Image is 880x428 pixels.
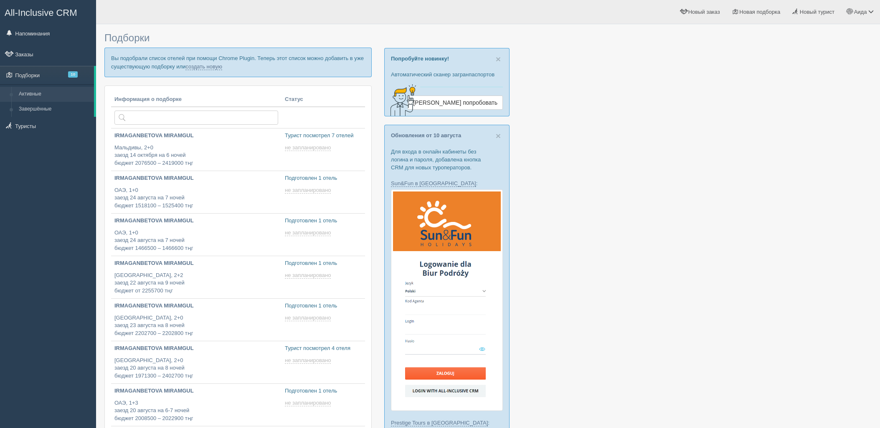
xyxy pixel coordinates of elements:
p: Для входа в онлайн кабинеты без логина и пароля, добавлена кнопка CRM для новых туроператоров. [391,148,503,171]
span: All-Inclusive CRM [5,8,77,18]
p: Мальдивы, 2+0 заезд 14 октября на 6 ночей бюджет 2076500 – 2419000 тңг [114,144,278,167]
a: не запланировано [285,315,332,321]
a: Prestige Tours в [GEOGRAPHIC_DATA] [391,420,488,426]
p: Подготовлен 1 отель [285,259,362,267]
a: создать новую [185,63,222,70]
th: Статус [281,92,365,107]
p: Автоматический сканер загранпаспортов [391,70,503,78]
input: Поиск по стране или туристу [114,111,278,125]
a: не запланировано [285,229,332,236]
a: не запланировано [285,187,332,194]
th: Информация о подборке [111,92,281,107]
p: ОАЭ, 1+3 заезд 20 августа на 6-7 ночей бюджет 2008500 – 2022900 тңг [114,399,278,423]
button: Close [496,55,501,63]
p: IRMAGANBETOVA MIRAMGUL [114,302,278,310]
p: IRMAGANBETOVA MIRAMGUL [114,387,278,395]
a: [PERSON_NAME] попробовать [408,96,503,110]
span: Аида [854,9,867,15]
a: не запланировано [285,144,332,151]
span: Новая подборка [739,9,780,15]
p: IRMAGANBETOVA MIRAMGUL [114,174,278,182]
span: 10 [68,71,78,78]
a: не запланировано [285,357,332,364]
a: All-Inclusive CRM [0,0,96,23]
a: не запланировано [285,272,332,279]
p: Подготовлен 1 отель [285,174,362,182]
span: × [496,54,501,64]
p: [GEOGRAPHIC_DATA], 2+0 заезд 23 августа на 8 ночей бюджет 2202700 – 2202800 тңг [114,314,278,337]
a: IRMAGANBETOVA MIRAMGUL ОАЭ, 1+0заезд 24 августа на 7 ночейбюджет 1518100 – 1525400 тңг [111,171,281,213]
p: [GEOGRAPHIC_DATA], 2+2 заезд 22 августа на 9 ночей бюджет от 2255700 тңг [114,272,278,295]
span: Подборки [104,32,150,43]
p: ОАЭ, 1+0 заезд 24 августа на 7 ночей бюджет 1518100 – 1525400 тңг [114,186,278,210]
p: Подготовлен 1 отель [285,302,362,310]
a: IRMAGANBETOVA MIRAMGUL [GEOGRAPHIC_DATA], 2+2заезд 22 августа на 9 ночейбюджет от 2255700 тңг [111,256,281,298]
span: не запланировано [285,357,331,364]
span: не запланировано [285,187,331,194]
p: IRMAGANBETOVA MIRAMGUL [114,217,278,225]
p: Подготовлен 1 отель [285,387,362,395]
a: Обновления от 10 августа [391,132,461,138]
a: IRMAGANBETOVA MIRAMGUL Мальдивы, 2+0заезд 14 октября на 6 ночейбюджет 2076500 – 2419000 тңг [111,128,281,171]
span: не запланировано [285,272,331,279]
span: не запланировано [285,229,331,236]
a: IRMAGANBETOVA MIRAMGUL ОАЭ, 1+0заезд 24 августа на 7 ночейбюджет 1466500 – 1466600 тңг [111,214,281,256]
span: × [496,131,501,141]
a: IRMAGANBETOVA MIRAMGUL ОАЭ, 1+3заезд 20 августа на 6-7 ночейбюджет 2008500 – 2022900 тңг [111,384,281,426]
a: IRMAGANBETOVA MIRAMGUL [GEOGRAPHIC_DATA], 2+0заезд 20 августа на 8 ночейбюджет 1971300 – 2402700 тңг [111,341,281,383]
a: IRMAGANBETOVA MIRAMGUL [GEOGRAPHIC_DATA], 2+0заезд 23 августа на 8 ночейбюджет 2202700 – 2202800 тңг [111,299,281,341]
span: Новый турист [800,9,834,15]
p: Вы подобрали список отелей при помощи Chrome Plugin. Теперь этот список можно добавить в уже суще... [104,48,372,77]
a: не запланировано [285,400,332,406]
span: не запланировано [285,144,331,151]
img: creative-idea-2907357.png [385,83,418,117]
p: [GEOGRAPHIC_DATA], 2+0 заезд 20 августа на 8 ночей бюджет 1971300 – 2402700 тңг [114,357,278,380]
span: не запланировано [285,315,331,321]
p: ОАЭ, 1+0 заезд 24 августа на 7 ночей бюджет 1466500 – 1466600 тңг [114,229,278,252]
p: IRMAGANBETOVA MIRAMGUL [114,345,278,352]
p: Подготовлен 1 отель [285,217,362,225]
img: sun-fun-%D0%BB%D0%BE%D0%B3%D1%96%D0%BD-%D1%87%D0%B5%D1%80%D0%B5%D0%B7-%D1%81%D1%80%D0%BC-%D0%B4%D... [391,189,503,411]
p: : [391,179,503,187]
p: Попробуйте новинку! [391,55,503,63]
button: Close [496,131,501,140]
p: Турист посмотрел 7 отелей [285,132,362,140]
a: Sun&Fun в [GEOGRAPHIC_DATA] [391,180,476,187]
a: Активные [15,87,94,102]
p: IRMAGANBETOVA MIRAMGUL [114,259,278,267]
p: IRMAGANBETOVA MIRAMGUL [114,132,278,140]
a: Завершённые [15,102,94,117]
p: : [391,419,503,427]
span: Новый заказ [688,9,720,15]
span: не запланировано [285,400,331,406]
p: Турист посмотрел 4 отеля [285,345,362,352]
